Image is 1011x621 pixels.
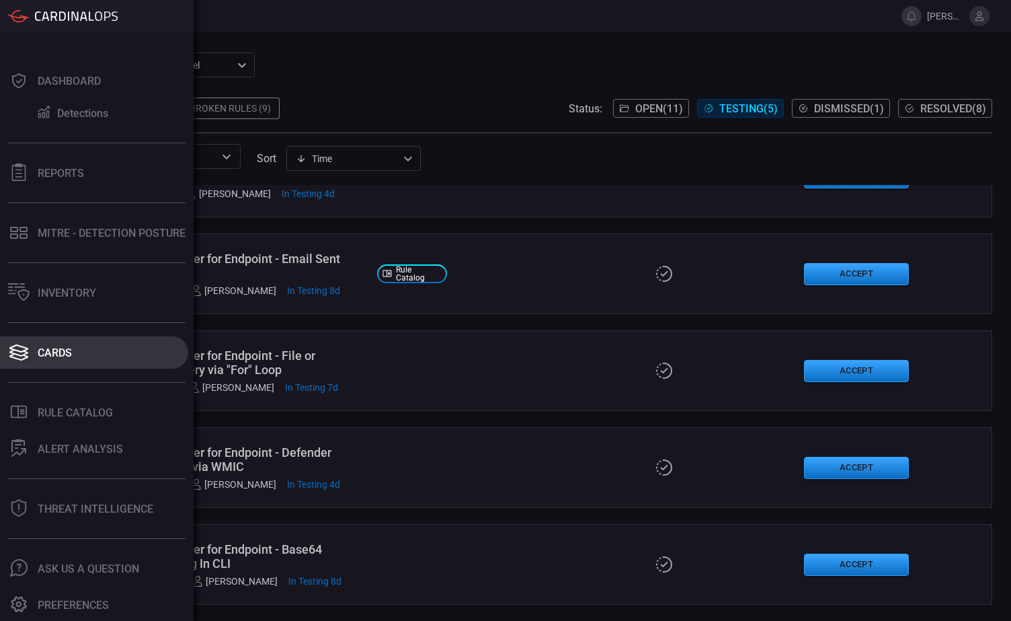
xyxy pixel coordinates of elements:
[191,285,276,296] div: [PERSON_NAME]
[38,167,84,180] div: Reports
[569,102,602,115] span: Status:
[100,252,366,280] div: Microsoft Defender for Endpoint - Email Sent Using Powershell
[927,11,964,22] span: [PERSON_NAME].[PERSON_NAME]
[287,479,340,490] span: Sep 22, 2025 8:34 AM
[804,457,909,479] button: Accept
[814,102,884,115] span: Dismissed ( 1 )
[38,503,153,515] div: Threat Intelligence
[38,75,101,87] div: Dashboard
[100,542,366,571] div: Microsoft Defender for Endpoint - Base64 Encoded Shebang In CLI
[191,479,276,490] div: [PERSON_NAME]
[804,554,909,576] button: Accept
[285,382,338,393] span: Sep 19, 2025 7:42 AM
[288,576,341,587] span: Sep 18, 2025 10:18 AM
[57,107,108,120] div: Detections
[296,152,399,166] div: Time
[804,263,909,285] button: Accept
[38,346,72,359] div: Cards
[257,152,276,165] label: sort
[192,576,278,587] div: [PERSON_NAME]
[396,266,442,282] span: Rule Catalog
[38,287,96,299] div: Inventory
[186,188,271,199] div: [PERSON_NAME]
[217,147,236,166] button: Open
[38,406,113,419] div: Rule Catalog
[100,445,366,474] div: Microsoft Defender for Endpoint - Defender Exclusion Added via WMIC
[38,443,123,455] div: ALERT ANALYSIS
[181,98,280,119] div: Broken Rules (9)
[100,349,366,377] div: Microsoft Defender for Endpoint - File or Directory Discovery via "For" Loop
[635,102,683,115] span: Open ( 11 )
[920,102,986,115] span: Resolved ( 8 )
[38,599,109,612] div: Preferences
[898,99,992,118] button: Resolved(8)
[38,227,186,240] div: MITRE - Detection Posture
[38,562,139,575] div: Ask Us A Question
[804,360,909,382] button: Accept
[613,99,689,118] button: Open(11)
[287,285,340,296] span: Sep 18, 2025 9:10 AM
[697,99,784,118] button: Testing(5)
[719,102,778,115] span: Testing ( 5 )
[189,382,274,393] div: [PERSON_NAME]
[282,188,335,199] span: Sep 22, 2025 8:29 AM
[792,99,890,118] button: Dismissed(1)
